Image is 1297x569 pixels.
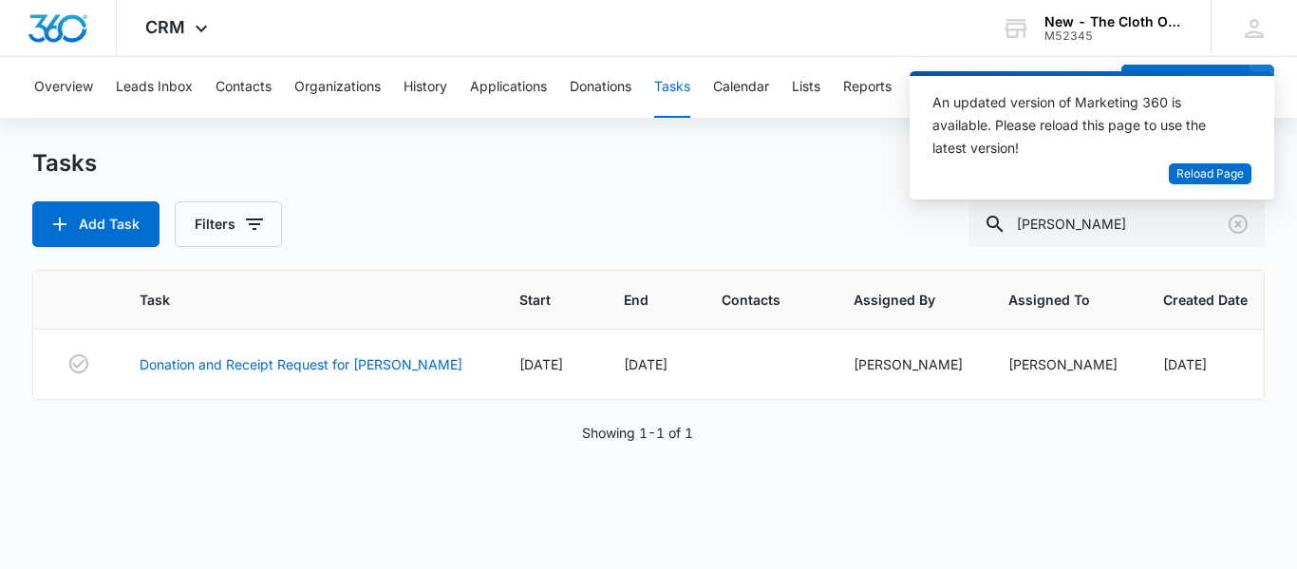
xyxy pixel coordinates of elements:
span: Task [140,290,446,310]
button: Clear [1223,209,1253,239]
button: Donations [570,57,631,118]
span: Assigned To [1008,290,1090,310]
span: Contacts [722,290,780,310]
span: Reload Page [1176,165,1244,183]
button: Reports [843,57,892,118]
button: Applications [470,57,547,118]
div: account name [1044,14,1183,29]
button: Lists [792,57,820,118]
span: [DATE] [519,356,563,372]
button: Organizations [294,57,381,118]
span: Assigned By [854,290,935,310]
button: Add Contact [1121,65,1250,110]
span: End [624,290,648,310]
a: Donation and Receipt Request for [PERSON_NAME] [140,354,462,374]
button: Calendar [713,57,769,118]
span: CRM [145,17,185,37]
p: Showing 1-1 of 1 [582,423,693,443]
button: Settings [914,57,966,118]
div: An updated version of Marketing 360 is available. Please reload this page to use the latest version! [932,91,1229,160]
span: Start [519,290,551,310]
div: [PERSON_NAME] [854,354,963,374]
span: Created Date [1163,290,1248,310]
span: [DATE] [624,356,667,372]
span: [DATE] [1163,356,1207,372]
button: History [404,57,447,118]
button: Overview [34,57,93,118]
div: [PERSON_NAME] [1008,354,1118,374]
button: Filters [175,201,282,247]
button: Reload Page [1169,163,1251,185]
h1: Tasks [32,149,97,178]
button: Leads Inbox [116,57,193,118]
button: Tasks [654,57,690,118]
button: Contacts [216,57,272,118]
button: Add Task [32,201,160,247]
div: account id [1044,29,1183,43]
input: Search Tasks [968,201,1265,247]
